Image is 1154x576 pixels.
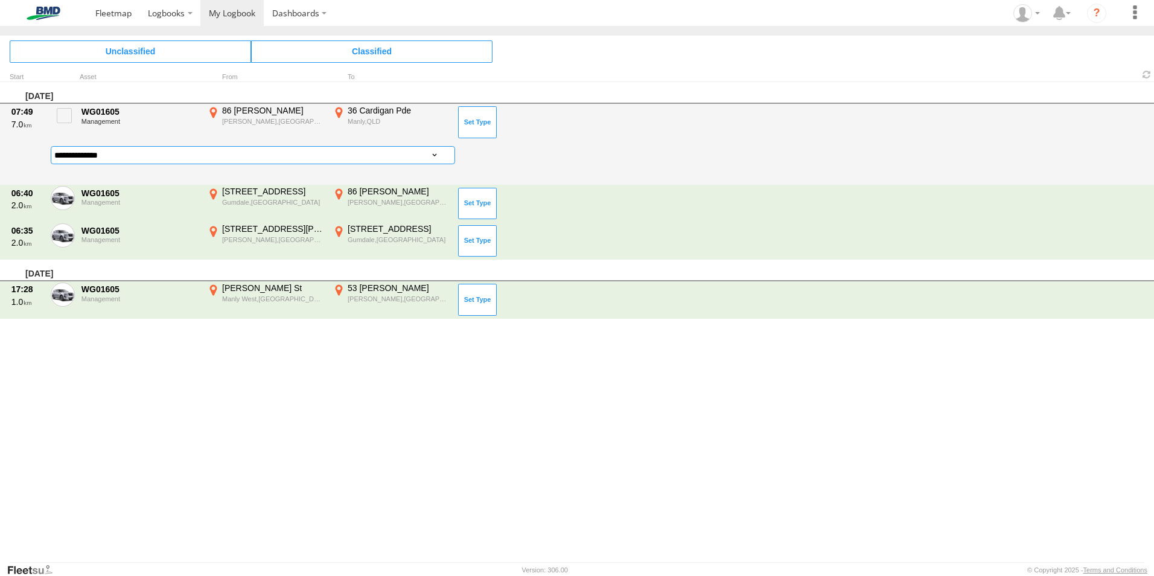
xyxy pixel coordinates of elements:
[1027,566,1147,574] div: © Copyright 2025 -
[348,198,450,206] div: [PERSON_NAME],[GEOGRAPHIC_DATA]
[331,283,451,318] label: Click to View Event Location
[11,119,44,130] div: 7.0
[11,188,44,199] div: 06:40
[458,188,497,219] button: Click to Set
[348,235,450,244] div: Gumdale,[GEOGRAPHIC_DATA]
[331,186,451,221] label: Click to View Event Location
[458,284,497,315] button: Click to Set
[11,237,44,248] div: 2.0
[522,566,568,574] div: Version: 306.00
[222,105,324,116] div: 86 [PERSON_NAME]
[222,223,324,234] div: [STREET_ADDRESS][PERSON_NAME]
[348,117,450,126] div: Manly,QLD
[205,186,326,221] label: Click to View Event Location
[222,295,324,303] div: Manly West,[GEOGRAPHIC_DATA]
[331,105,451,140] label: Click to View Event Location
[348,186,450,197] div: 86 [PERSON_NAME]
[1087,4,1106,23] i: ?
[348,283,450,293] div: 53 [PERSON_NAME]
[331,74,451,80] div: To
[205,283,326,318] label: Click to View Event Location
[81,106,199,117] div: WG01605
[81,295,199,302] div: Management
[81,199,199,206] div: Management
[11,106,44,117] div: 07:49
[222,186,324,197] div: [STREET_ADDRESS]
[81,236,199,243] div: Management
[12,7,75,20] img: bmd-logo.svg
[1140,69,1154,80] span: Refresh
[10,40,251,62] span: Click to view Unclassified Trips
[458,106,497,138] button: Click to Set
[7,564,62,576] a: Visit our Website
[81,284,199,295] div: WG01605
[11,200,44,211] div: 2.0
[348,223,450,234] div: [STREET_ADDRESS]
[251,40,493,62] span: Click to view Classified Trips
[222,198,324,206] div: Gumdale,[GEOGRAPHIC_DATA]
[80,74,200,80] div: Asset
[222,235,324,244] div: [PERSON_NAME],[GEOGRAPHIC_DATA]
[11,284,44,295] div: 17:28
[1083,566,1147,574] a: Terms and Conditions
[81,225,199,236] div: WG01605
[458,225,497,257] button: Click to Set
[205,223,326,258] label: Click to View Event Location
[331,223,451,258] label: Click to View Event Location
[222,117,324,126] div: [PERSON_NAME],[GEOGRAPHIC_DATA]
[348,105,450,116] div: 36 Cardigan Pde
[222,283,324,293] div: [PERSON_NAME] St
[205,74,326,80] div: From
[205,105,326,140] label: Click to View Event Location
[81,118,199,125] div: Management
[11,296,44,307] div: 1.0
[81,188,199,199] div: WG01605
[11,225,44,236] div: 06:35
[348,295,450,303] div: [PERSON_NAME],[GEOGRAPHIC_DATA]
[10,74,46,80] div: Click to Sort
[1009,4,1044,22] div: Brendan Hannan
